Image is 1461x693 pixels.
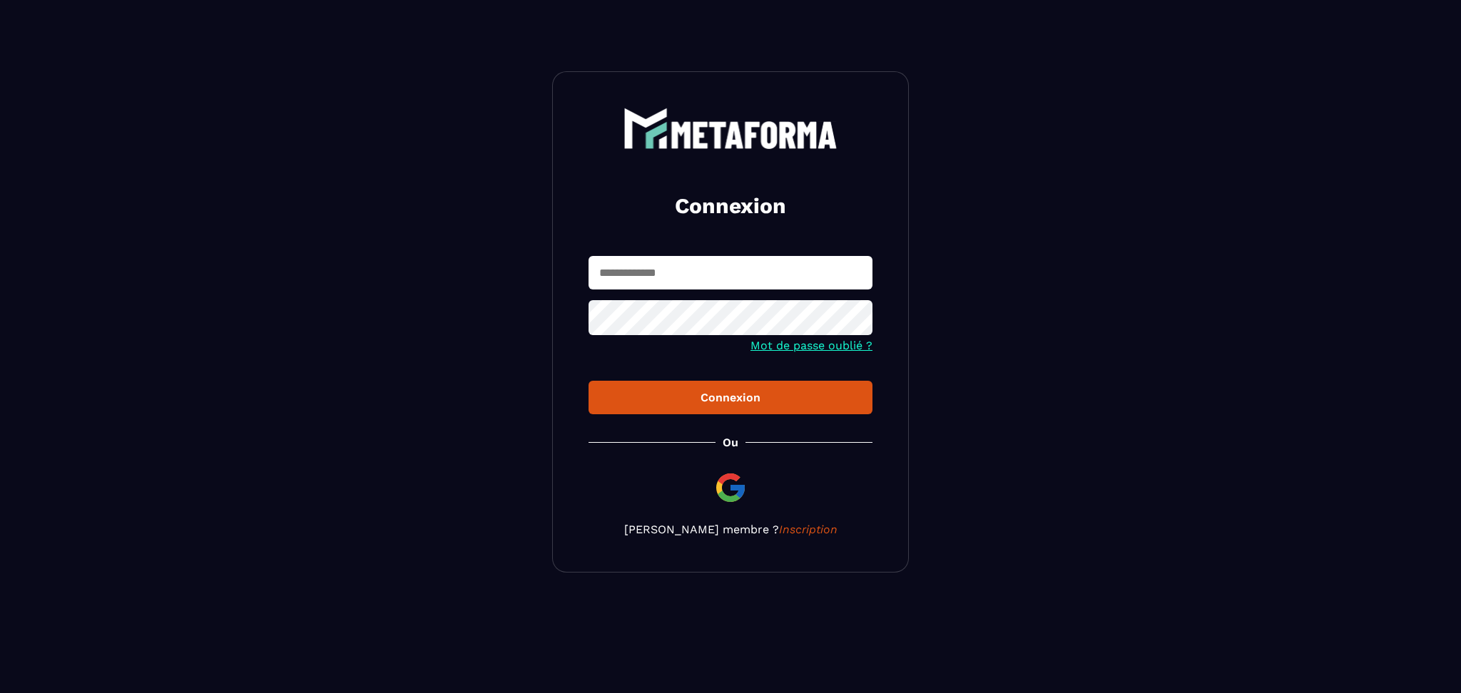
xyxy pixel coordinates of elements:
[723,436,738,449] p: Ou
[589,381,872,414] button: Connexion
[606,192,855,220] h2: Connexion
[779,523,838,536] a: Inscription
[623,108,838,149] img: logo
[750,339,872,352] a: Mot de passe oublié ?
[600,391,861,404] div: Connexion
[589,523,872,536] p: [PERSON_NAME] membre ?
[713,471,748,505] img: google
[589,108,872,149] a: logo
